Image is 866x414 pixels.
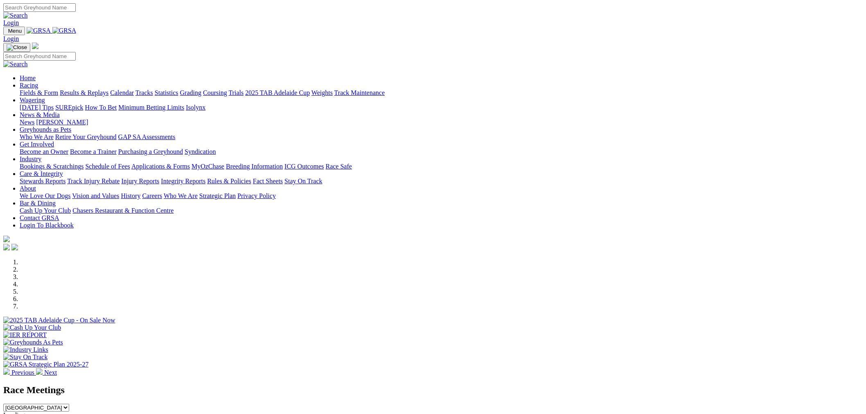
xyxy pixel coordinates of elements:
span: Next [44,369,57,376]
img: Stay On Track [3,353,47,361]
a: Become an Owner [20,148,68,155]
div: Industry [20,163,863,170]
div: Bar & Dining [20,207,863,214]
a: Stay On Track [284,178,322,184]
a: Privacy Policy [237,192,276,199]
div: Wagering [20,104,863,111]
a: Vision and Values [72,192,119,199]
a: Fact Sheets [253,178,283,184]
img: twitter.svg [11,244,18,250]
a: Tracks [135,89,153,96]
h2: Race Meetings [3,385,863,396]
img: Greyhounds As Pets [3,339,63,346]
a: Become a Trainer [70,148,117,155]
a: Cash Up Your Club [20,207,71,214]
a: ICG Outcomes [284,163,324,170]
button: Toggle navigation [3,27,25,35]
a: MyOzChase [192,163,224,170]
a: Stewards Reports [20,178,65,184]
a: Isolynx [186,104,205,111]
img: Search [3,61,28,68]
a: [PERSON_NAME] [36,119,88,126]
img: 2025 TAB Adelaide Cup - On Sale Now [3,317,115,324]
a: Minimum Betting Limits [118,104,184,111]
a: 2025 TAB Adelaide Cup [245,89,310,96]
a: Coursing [203,89,227,96]
a: GAP SA Assessments [118,133,176,140]
a: Home [20,74,36,81]
a: Get Involved [20,141,54,148]
img: facebook.svg [3,244,10,250]
div: Racing [20,89,863,97]
input: Search [3,52,76,61]
a: Track Injury Rebate [67,178,120,184]
a: Industry [20,155,41,162]
img: GRSA [27,27,51,34]
a: Wagering [20,97,45,103]
span: Previous [11,369,34,376]
a: Statistics [155,89,178,96]
a: Greyhounds as Pets [20,126,71,133]
img: Search [3,12,28,19]
span: Menu [8,28,22,34]
input: Search [3,3,76,12]
div: Care & Integrity [20,178,863,185]
a: Strategic Plan [199,192,236,199]
a: Syndication [185,148,216,155]
a: Injury Reports [121,178,159,184]
a: We Love Our Dogs [20,192,70,199]
div: About [20,192,863,200]
img: logo-grsa-white.png [3,236,10,242]
a: Next [36,369,57,376]
a: How To Bet [85,104,117,111]
a: Race Safe [325,163,352,170]
a: Grading [180,89,201,96]
a: Breeding Information [226,163,283,170]
a: Trials [228,89,244,96]
img: GRSA [52,27,77,34]
a: Bookings & Scratchings [20,163,83,170]
a: Weights [311,89,333,96]
a: [DATE] Tips [20,104,54,111]
a: Previous [3,369,36,376]
button: Toggle navigation [3,43,30,52]
img: IER REPORT [3,331,47,339]
a: About [20,185,36,192]
a: Who We Are [164,192,198,199]
img: chevron-left-pager-white.svg [3,368,10,375]
a: Who We Are [20,133,54,140]
a: Integrity Reports [161,178,205,184]
a: Applications & Forms [131,163,190,170]
a: Chasers Restaurant & Function Centre [72,207,174,214]
a: SUREpick [55,104,83,111]
div: Greyhounds as Pets [20,133,863,141]
a: History [121,192,140,199]
a: Rules & Policies [207,178,251,184]
a: Care & Integrity [20,170,63,177]
div: Get Involved [20,148,863,155]
a: Results & Replays [60,89,108,96]
img: Close [7,44,27,51]
div: News & Media [20,119,863,126]
a: Login [3,35,19,42]
a: Careers [142,192,162,199]
img: Cash Up Your Club [3,324,61,331]
img: Industry Links [3,346,48,353]
a: Bar & Dining [20,200,56,207]
a: Retire Your Greyhound [55,133,117,140]
img: chevron-right-pager-white.svg [36,368,43,375]
a: Contact GRSA [20,214,59,221]
img: GRSA Strategic Plan 2025-27 [3,361,88,368]
a: Purchasing a Greyhound [118,148,183,155]
a: Login To Blackbook [20,222,74,229]
a: Calendar [110,89,134,96]
a: News [20,119,34,126]
a: News & Media [20,111,60,118]
a: Racing [20,82,38,89]
a: Schedule of Fees [85,163,130,170]
a: Login [3,19,19,26]
img: logo-grsa-white.png [32,43,38,49]
a: Track Maintenance [334,89,385,96]
a: Fields & Form [20,89,58,96]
